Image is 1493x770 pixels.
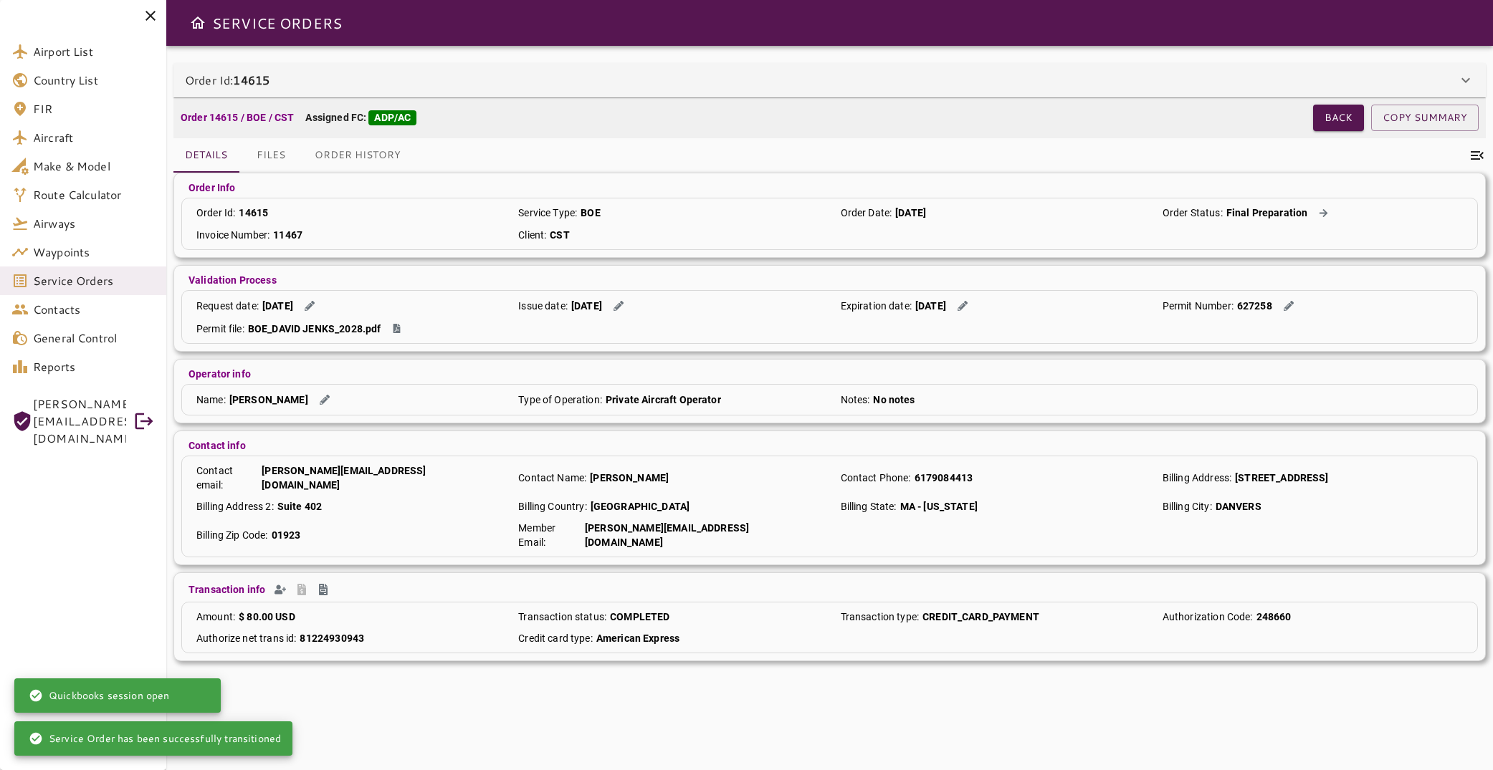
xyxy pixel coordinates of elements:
p: Contact info [189,438,246,453]
button: COPY SUMMARY [1371,105,1479,131]
h6: SERVICE ORDERS [212,11,342,34]
p: Invoice Number : [196,228,269,242]
p: American Express [596,631,679,645]
span: Airport List [33,43,155,60]
button: Action [1313,206,1334,221]
p: Contact Name : [518,471,586,485]
p: Request date : [196,299,259,313]
span: Airways [33,215,155,232]
p: Issue date : [518,299,568,313]
p: Order Status : [1163,206,1223,220]
p: Order Info [189,181,236,195]
span: Route Calculator [33,186,155,203]
div: Service Order has been successfully transitioned [29,726,281,751]
button: Order History [303,138,412,173]
p: 11467 [273,228,302,242]
p: Transaction status : [518,610,606,624]
p: MA - [US_STATE] [900,499,978,514]
p: CREDIT_CARD_PAYMENT [922,610,1039,624]
p: Client : [518,228,546,242]
p: [PERSON_NAME][EMAIL_ADDRESS][DOMAIN_NAME] [585,521,814,549]
p: [PERSON_NAME][EMAIL_ADDRESS][DOMAIN_NAME] [262,463,491,492]
p: Validation Process [189,273,277,287]
button: Edit [1278,298,1299,314]
button: Edit [299,298,320,314]
p: Service Type : [518,206,577,220]
span: Waypoints [33,244,155,261]
p: Order Id : [196,206,235,220]
p: Private Aircraft Operator [606,393,721,407]
p: [PERSON_NAME] [590,471,669,485]
p: [DATE] [895,206,926,220]
p: Type of Operation : [518,393,602,407]
p: [DATE] [915,299,946,313]
span: [PERSON_NAME][EMAIL_ADDRESS][DOMAIN_NAME] [33,395,126,447]
p: 6179084413 [915,471,973,485]
p: Order Id: [185,72,269,89]
p: Transaction type : [841,610,920,624]
p: Billing Zip Code : [196,528,268,542]
button: Action [386,321,407,336]
p: Order Date : [841,206,892,220]
span: Contacts [33,301,155,318]
span: Reports [33,358,155,375]
p: BOE_DAVID JENKS_2028.pdf [248,322,381,336]
p: [DATE] [571,299,602,313]
p: Billing Address 2 : [196,499,274,514]
p: Permit Number : [1163,299,1234,313]
div: ADP/AC [368,110,416,125]
p: Operator info [189,367,251,381]
p: Contact Phone : [841,471,911,485]
p: Assigned FC: [305,110,416,125]
p: Order 14615 / BOE / CST [181,110,294,125]
button: Back [1313,105,1364,131]
p: [STREET_ADDRESS] [1235,471,1328,485]
span: Aircraft [33,129,155,146]
p: DANVERS [1216,499,1261,514]
p: Name : [196,393,226,407]
p: Authorize net trans id : [196,631,296,645]
p: 01923 [272,528,301,542]
button: Edit [952,298,973,314]
span: Create Preinvoice [292,580,311,599]
p: 14615 [239,206,268,220]
p: Permit file : [196,322,244,336]
p: Credit card type : [518,631,593,645]
p: Final Preparation [1226,206,1308,220]
span: Country List [33,72,155,89]
p: $ 80.00 USD [239,610,295,624]
span: Make & Model [33,158,155,175]
p: [DATE] [262,299,293,313]
span: FIR [33,100,155,117]
div: Quickbooks session open [29,683,169,708]
p: CST [550,228,569,242]
p: Notes : [841,393,870,407]
p: Member Email : [518,521,581,549]
p: 248660 [1256,610,1292,624]
p: BOE [581,206,600,220]
p: [GEOGRAPHIC_DATA] [591,499,690,514]
p: Billing Address : [1163,471,1231,485]
p: Authorization Code : [1163,610,1253,624]
p: Billing City : [1163,499,1212,514]
button: Edit [314,392,335,408]
p: Amount : [196,610,235,624]
button: Edit [608,298,629,314]
button: Files [239,138,303,173]
b: 14615 [233,72,269,88]
p: Billing Country : [518,499,586,514]
p: Contact email : [196,463,258,492]
p: COMPLETED [610,610,669,624]
span: General Control [33,329,155,347]
p: 81224930943 [300,631,364,645]
p: No notes [873,393,915,407]
p: 627258 [1237,299,1272,313]
p: [PERSON_NAME] [229,393,308,407]
p: Expiration date : [841,299,912,313]
span: Service Orders [33,272,155,289]
span: Create Quickbooks Contact [271,580,290,599]
p: Transaction info [189,582,265,597]
button: Open drawer [183,9,212,37]
span: Create Invoice [314,580,333,599]
button: Details [173,138,239,173]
